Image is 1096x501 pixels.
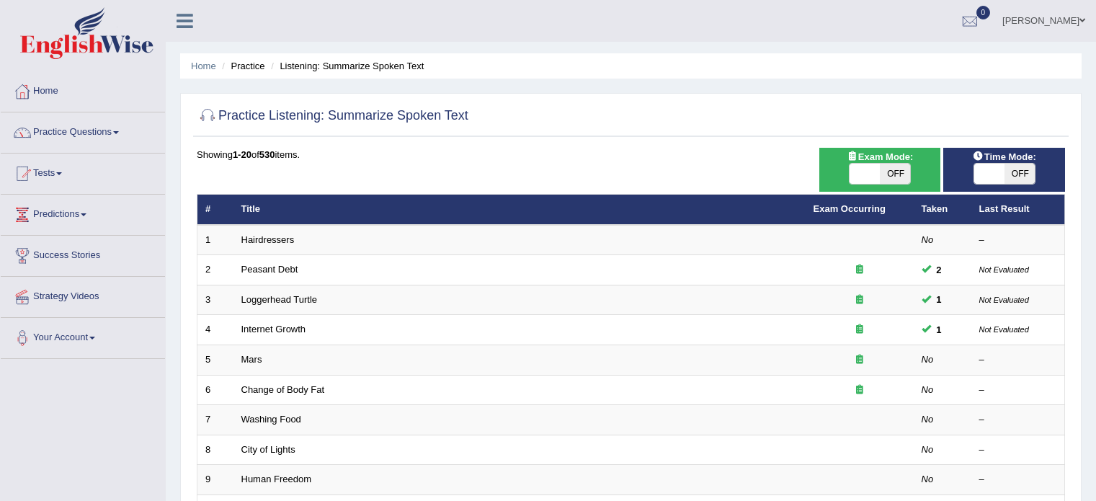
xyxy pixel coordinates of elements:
[1,318,165,354] a: Your Account
[814,293,906,307] div: Exam occurring question
[979,353,1057,367] div: –
[197,225,233,255] td: 1
[971,195,1065,225] th: Last Result
[267,59,424,73] li: Listening: Summarize Spoken Text
[976,6,991,19] span: 0
[1,277,165,313] a: Strategy Videos
[1004,164,1035,184] span: OFF
[922,384,934,395] em: No
[814,353,906,367] div: Exam occurring question
[979,234,1057,247] div: –
[241,384,325,395] a: Change of Body Fat
[880,164,910,184] span: OFF
[931,262,948,278] span: You can still take this question
[979,443,1057,457] div: –
[197,195,233,225] th: #
[931,322,948,337] span: You can still take this question
[922,414,934,425] em: No
[259,149,275,160] b: 530
[931,292,948,307] span: You can still take this question
[241,474,312,484] a: Human Freedom
[979,413,1057,427] div: –
[814,203,886,214] a: Exam Occurring
[1,112,165,148] a: Practice Questions
[922,234,934,245] em: No
[819,148,941,192] div: Show exams occurring in exams
[241,324,306,334] a: Internet Growth
[241,294,318,305] a: Loggerhead Turtle
[922,474,934,484] em: No
[233,195,806,225] th: Title
[197,105,468,127] h2: Practice Listening: Summarize Spoken Text
[814,383,906,397] div: Exam occurring question
[1,154,165,190] a: Tests
[197,285,233,315] td: 3
[241,234,295,245] a: Hairdressers
[241,414,301,425] a: Washing Food
[197,345,233,376] td: 5
[1,195,165,231] a: Predictions
[914,195,971,225] th: Taken
[979,296,1029,304] small: Not Evaluated
[197,435,233,465] td: 8
[967,149,1042,164] span: Time Mode:
[197,255,233,285] td: 2
[197,405,233,435] td: 7
[979,473,1057,487] div: –
[233,149,251,160] b: 1-20
[979,325,1029,334] small: Not Evaluated
[241,354,262,365] a: Mars
[814,263,906,277] div: Exam occurring question
[191,61,216,71] a: Home
[922,354,934,365] em: No
[1,236,165,272] a: Success Stories
[1,71,165,107] a: Home
[197,148,1065,161] div: Showing of items.
[814,323,906,337] div: Exam occurring question
[841,149,919,164] span: Exam Mode:
[979,265,1029,274] small: Not Evaluated
[922,444,934,455] em: No
[241,264,298,275] a: Peasant Debt
[241,444,295,455] a: City of Lights
[197,315,233,345] td: 4
[197,465,233,495] td: 9
[218,59,264,73] li: Practice
[979,383,1057,397] div: –
[197,375,233,405] td: 6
